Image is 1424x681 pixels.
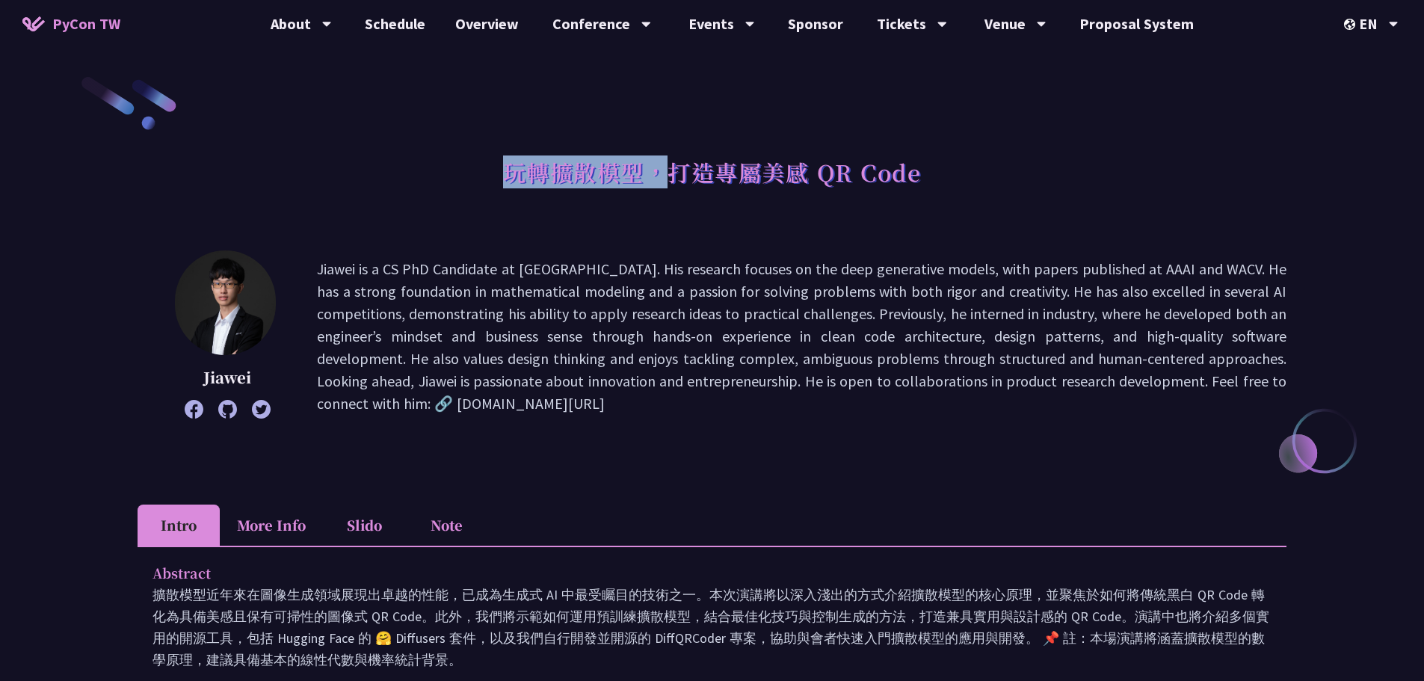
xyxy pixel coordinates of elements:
p: 擴散模型近年來在圖像生成領域展現出卓越的性能，已成為生成式 AI 中最受矚目的技術之一。本次演講將以深入淺出的方式介紹擴散模型的核心原理，並聚焦於如何將傳統黑白 QR Code 轉化為具備美感且... [152,584,1272,671]
li: Slido [323,505,405,546]
img: Jiawei [175,250,276,355]
li: More Info [220,505,323,546]
a: PyCon TW [7,5,135,43]
p: Jiawei is a CS PhD Candidate at [GEOGRAPHIC_DATA]. His research focuses on the deep generative mo... [317,258,1286,415]
li: Intro [138,505,220,546]
img: Home icon of PyCon TW 2025 [22,16,45,31]
p: Abstract [152,562,1242,584]
h1: 玩轉擴散模型，打造專屬美感 QR Code [503,150,922,194]
li: Note [405,505,487,546]
p: Jiawei [175,366,280,389]
span: PyCon TW [52,13,120,35]
img: Locale Icon [1344,19,1359,30]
